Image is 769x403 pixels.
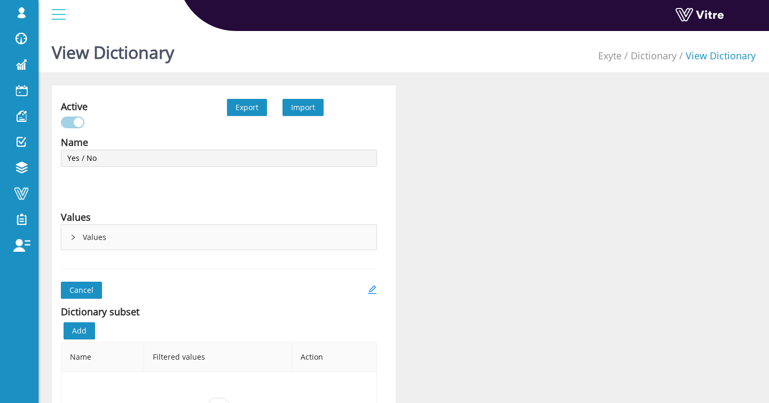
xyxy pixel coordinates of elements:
[291,102,315,112] span: Import
[677,48,756,63] li: View Dictionary
[367,285,377,294] span: edit
[61,135,88,150] div: Name
[292,343,377,372] th: Action
[61,210,91,224] div: Values
[70,234,76,241] span: right
[367,282,377,299] a: edit
[72,325,87,337] span: Add
[61,150,377,167] input: Name
[598,49,622,62] a: Exyte
[69,284,93,296] span: Cancel
[61,99,88,114] div: Active
[61,304,139,319] div: Dictionary subset
[61,282,102,299] button: Cancel
[236,102,258,113] span: Export
[64,322,95,339] button: Add
[227,99,267,116] button: Export
[631,49,677,62] a: Dictionary
[52,27,174,72] h1: View Dictionary
[61,343,144,372] th: Name
[144,343,292,372] th: Filtered values
[61,225,376,250] div: rightValues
